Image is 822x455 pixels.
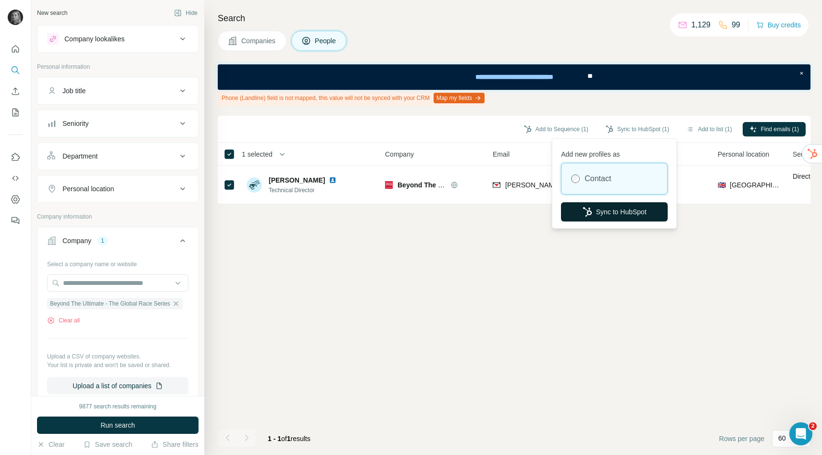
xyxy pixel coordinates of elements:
[315,36,337,46] span: People
[62,151,98,161] div: Department
[8,191,23,208] button: Dashboard
[37,177,198,200] button: Personal location
[242,149,273,159] span: 1 selected
[50,299,170,308] span: Beyond The Ultimate - The Global Race Series
[561,202,668,221] button: Sync to HubSpot
[97,236,108,245] div: 1
[8,148,23,166] button: Use Surfe on LinkedIn
[47,361,188,369] p: Your list is private and won't be saved or shared.
[517,122,595,136] button: Add to Sequence (1)
[719,434,764,443] span: Rows per page
[8,40,23,58] button: Quick start
[37,417,199,434] button: Run search
[37,62,199,71] p: Personal information
[793,172,816,180] span: Director
[8,104,23,121] button: My lists
[37,145,198,168] button: Department
[793,149,819,159] span: Seniority
[385,181,393,189] img: Logo of Beyond The Ultimate - The Global Race Series
[83,440,132,449] button: Save search
[585,173,611,184] label: Contact
[37,229,198,256] button: Company1
[62,184,114,194] div: Personal location
[493,149,510,159] span: Email
[269,175,325,185] span: [PERSON_NAME]
[47,316,80,325] button: Clear all
[218,64,810,90] iframe: Banner
[37,112,198,135] button: Seniority
[809,422,817,430] span: 2
[151,440,199,449] button: Share filters
[37,9,67,17] div: New search
[268,435,281,443] span: 1 - 1
[37,440,64,449] button: Clear
[62,86,86,96] div: Job title
[100,420,135,430] span: Run search
[761,125,799,134] span: Find emails (1)
[8,212,23,229] button: Feedback
[329,176,336,184] img: LinkedIn logo
[718,180,726,190] span: 🇬🇧
[8,170,23,187] button: Use Surfe API
[37,27,198,50] button: Company lookalikes
[8,10,23,25] img: Avatar
[732,19,740,31] p: 99
[599,122,676,136] button: Sync to HubSpot (1)
[241,36,276,46] span: Companies
[718,149,769,159] span: Personal location
[398,181,545,189] span: Beyond The Ultimate - The Global Race Series
[385,149,414,159] span: Company
[493,180,500,190] img: provider findymail logo
[505,181,730,189] span: [PERSON_NAME][EMAIL_ADDRESS][PERSON_NAME][DOMAIN_NAME]
[789,422,812,445] iframe: Intercom live chat
[561,146,668,159] p: Add new profiles as
[287,435,291,443] span: 1
[167,6,204,20] button: Hide
[47,377,188,394] button: Upload a list of companies
[8,61,23,79] button: Search
[778,433,786,443] p: 60
[269,186,340,195] span: Technical Director
[756,18,801,32] button: Buy credits
[218,12,810,25] h4: Search
[218,90,486,106] div: Phone (Landline) field is not mapped, this value will not be synced with your CRM
[79,402,157,411] div: 9877 search results remaining
[47,256,188,269] div: Select a company name or website
[680,122,739,136] button: Add to list (1)
[281,435,287,443] span: of
[62,119,88,128] div: Seniority
[743,122,806,136] button: Find emails (1)
[691,19,710,31] p: 1,129
[247,177,262,193] img: Avatar
[268,435,311,443] span: results
[8,83,23,100] button: Enrich CSV
[37,212,199,221] p: Company information
[37,79,198,102] button: Job title
[64,34,125,44] div: Company lookalikes
[62,236,91,246] div: Company
[434,93,485,103] button: Map my fields
[47,352,188,361] p: Upload a CSV of company websites.
[730,180,781,190] span: [GEOGRAPHIC_DATA]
